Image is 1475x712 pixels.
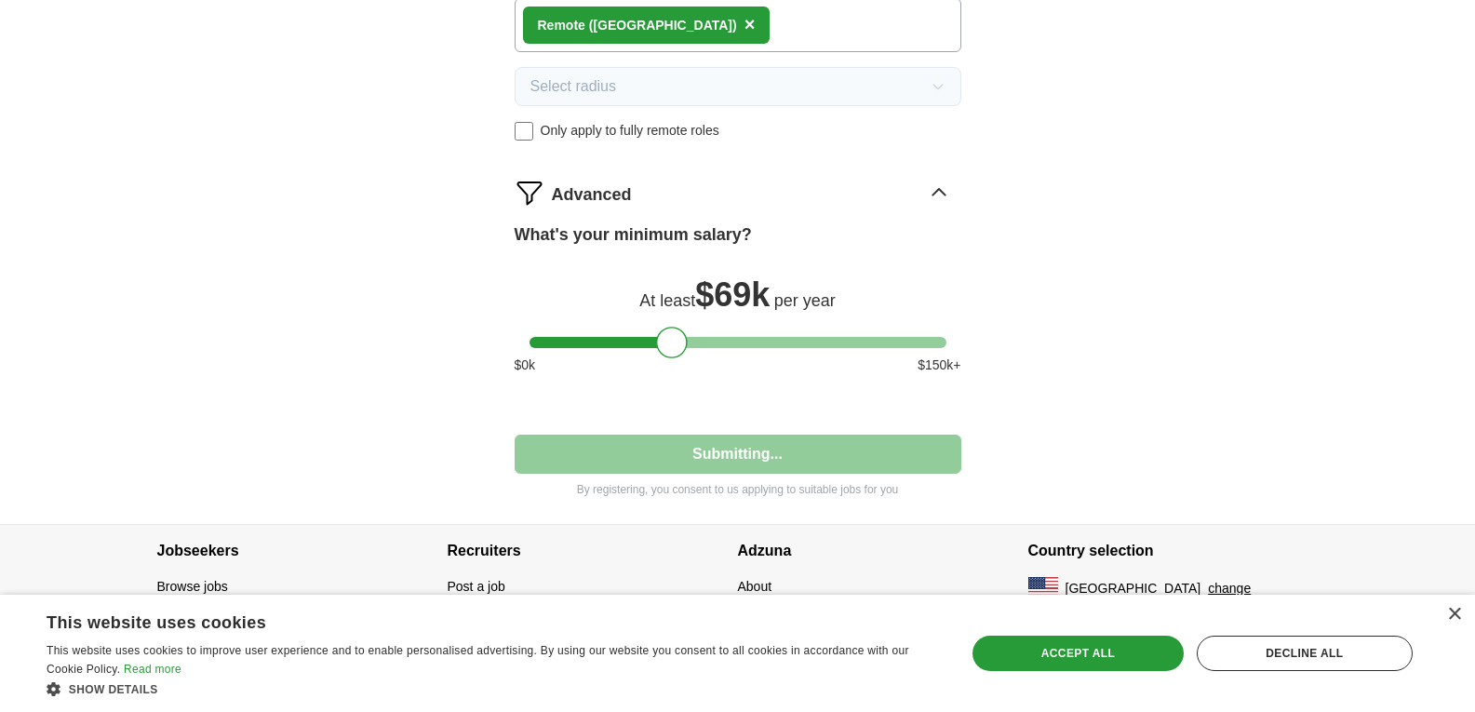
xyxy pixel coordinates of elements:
[744,14,756,34] span: ×
[552,182,632,208] span: Advanced
[47,644,909,676] span: This website uses cookies to improve user experience and to enable personalised advertising. By u...
[69,683,158,696] span: Show details
[1197,636,1413,671] div: Decline all
[1447,608,1461,622] div: Close
[515,222,752,248] label: What's your minimum salary?
[515,67,961,106] button: Select radius
[515,481,961,498] p: By registering, you consent to us applying to suitable jobs for you
[515,178,544,208] img: filter
[738,579,772,594] a: About
[695,275,770,314] span: $ 69k
[1028,525,1319,577] h4: Country selection
[47,679,939,698] div: Show details
[1066,579,1201,598] span: [GEOGRAPHIC_DATA]
[918,356,960,375] span: $ 150 k+
[530,75,617,98] span: Select radius
[538,16,737,35] div: Remote ([GEOGRAPHIC_DATA])
[448,579,505,594] a: Post a job
[515,356,536,375] span: $ 0 k
[744,11,756,39] button: ×
[157,579,228,594] a: Browse jobs
[1208,579,1251,598] button: change
[774,291,836,310] span: per year
[1028,577,1058,599] img: US flag
[972,636,1184,671] div: Accept all
[47,606,892,634] div: This website uses cookies
[515,122,533,141] input: Only apply to fully remote roles
[515,435,961,474] button: Submitting...
[124,663,181,676] a: Read more, opens a new window
[541,121,719,141] span: Only apply to fully remote roles
[639,291,695,310] span: At least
